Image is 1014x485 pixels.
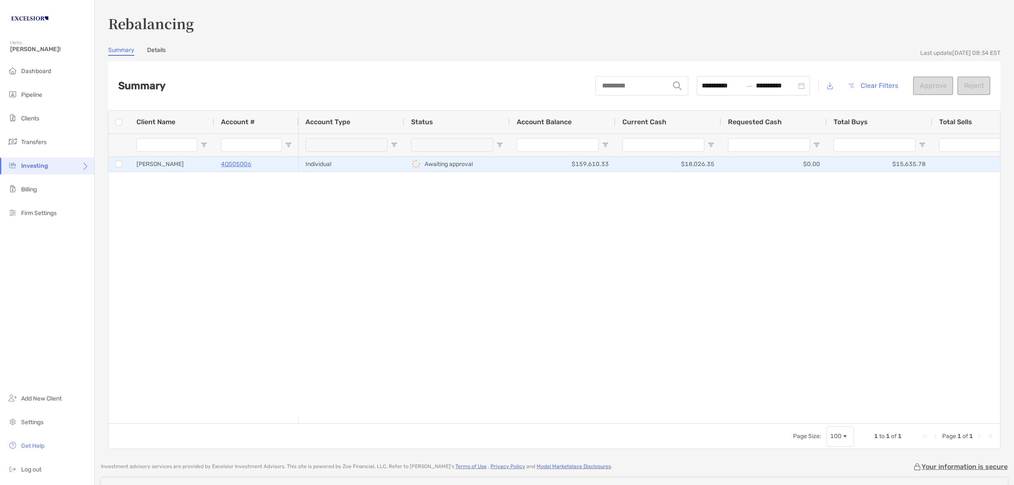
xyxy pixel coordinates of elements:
[8,160,18,170] img: investing icon
[721,157,827,172] div: $0.00
[130,157,214,172] div: [PERSON_NAME]
[411,159,421,169] img: icon status
[8,113,18,123] img: clients icon
[746,82,752,89] span: to
[848,83,854,88] img: button icon
[813,142,820,148] button: Open Filter Menu
[517,118,572,126] span: Account Balance
[891,433,897,440] span: of
[602,142,609,148] button: Open Filter Menu
[746,82,752,89] span: swap-right
[201,142,207,148] button: Open Filter Menu
[879,433,885,440] span: to
[8,393,18,403] img: add_new_client icon
[8,417,18,427] img: settings icon
[8,464,18,474] img: logout icon
[21,115,39,122] span: Clients
[834,138,916,152] input: Total Buys Filter Input
[411,118,433,126] span: Status
[874,433,878,440] span: 1
[21,210,57,217] span: Firm Settings
[673,82,681,90] img: input icon
[491,463,525,469] a: Privacy Policy
[728,138,810,152] input: Requested Cash Filter Input
[10,3,49,34] img: Zoe Logo
[8,440,18,450] img: get-help icon
[8,184,18,194] img: billing icon
[510,157,616,172] div: $159,610.33
[962,433,968,440] span: of
[939,118,972,126] span: Total Sells
[922,433,929,440] div: First Page
[920,49,1000,57] div: Last update [DATE] 08:34 EST
[21,419,44,426] span: Settings
[886,433,890,440] span: 1
[826,426,854,447] div: Page Size
[8,89,18,99] img: pipeline icon
[987,433,993,440] div: Last Page
[793,433,821,440] div: Page Size:
[842,76,905,95] button: Clear Filters
[21,395,62,402] span: Add New Client
[8,136,18,147] img: transfers icon
[976,433,983,440] div: Next Page
[305,118,350,126] span: Account Type
[21,162,48,169] span: Investing
[147,46,166,56] a: Details
[299,157,404,172] div: Individual
[708,142,714,148] button: Open Filter Menu
[969,433,973,440] span: 1
[8,65,18,76] img: dashboard icon
[827,157,932,172] div: $15,635.78
[517,138,599,152] input: Account Balance Filter Input
[118,80,166,92] h2: Summary
[425,159,473,169] p: Awaiting approval
[834,118,868,126] span: Total Buys
[957,433,961,440] span: 1
[21,466,41,473] span: Log out
[942,433,956,440] span: Page
[919,142,926,148] button: Open Filter Menu
[221,159,251,169] a: 4QS05006
[136,118,175,126] span: Client Name
[830,433,842,440] div: 100
[21,186,37,193] span: Billing
[136,138,197,152] input: Client Name Filter Input
[921,463,1008,471] p: Your information is secure
[616,157,721,172] div: $18,026.35
[221,138,282,152] input: Account # Filter Input
[21,139,46,146] span: Transfers
[898,433,902,440] span: 1
[8,207,18,218] img: firm-settings icon
[101,463,612,470] p: Investment advisory services are provided by Excelsior Investment Advisors . This site is powered...
[10,46,89,53] span: [PERSON_NAME]!
[108,14,1000,33] h3: Rebalancing
[932,433,939,440] div: Previous Page
[537,463,611,469] a: Model Marketplace Disclosures
[622,118,666,126] span: Current Cash
[21,91,42,98] span: Pipeline
[108,46,134,56] a: Summary
[496,142,503,148] button: Open Filter Menu
[455,463,487,469] a: Terms of Use
[728,118,782,126] span: Requested Cash
[391,142,398,148] button: Open Filter Menu
[221,118,255,126] span: Account #
[21,68,51,75] span: Dashboard
[21,442,44,450] span: Get Help
[622,138,704,152] input: Current Cash Filter Input
[285,142,292,148] button: Open Filter Menu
